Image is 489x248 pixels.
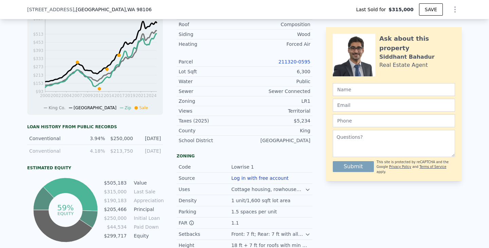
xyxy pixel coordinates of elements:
div: Code [179,164,231,170]
tspan: 2002 [51,93,61,98]
div: 6,300 [244,68,310,75]
div: Public [244,78,310,85]
tspan: $213 [33,73,43,78]
div: $250,000 [109,135,133,142]
div: 1 unit/1,600 sqft lot area [231,197,292,204]
td: $205,466 [104,206,127,213]
span: [STREET_ADDRESS] [27,6,74,13]
tspan: $513 [33,32,43,37]
tspan: $93 [36,89,43,94]
input: Name [333,83,455,96]
div: School District [179,137,244,144]
div: Heating [179,41,244,47]
tspan: 2000 [40,93,51,98]
span: Zip [125,106,131,110]
div: Views [179,108,244,114]
span: $315,000 [388,6,414,13]
a: Terms of Service [419,165,446,169]
div: Source [179,175,231,182]
div: Siding [179,31,244,38]
div: Water [179,78,244,85]
button: Show Options [448,3,462,16]
div: Zoning [177,153,312,159]
div: FAR [179,220,231,226]
tspan: 2017 [114,93,125,98]
div: Cottage housing, rowhouses, townhouses, small apartment buildings [231,186,305,193]
div: Estimated Equity [27,165,163,171]
tspan: 2009 [83,93,93,98]
tspan: 2021 [135,93,146,98]
tspan: equity [57,211,74,216]
span: [GEOGRAPHIC_DATA] [74,106,116,110]
div: Parking [179,208,231,215]
tspan: 59% [57,204,74,212]
div: Sewer Connected [244,88,310,95]
td: Value [132,179,163,187]
div: Territorial [244,108,310,114]
tspan: $453 [33,40,43,45]
td: Principal [132,206,163,213]
span: Last Sold for [356,6,389,13]
div: 1.1 [231,220,240,226]
tspan: $627 [33,16,43,21]
input: Phone [333,114,455,127]
div: Ask about this property [379,34,455,53]
div: Conventional [29,148,77,154]
div: Setbacks [179,231,231,237]
div: Loan history from public records [27,124,163,130]
div: Wood [244,31,310,38]
div: Uses [179,186,231,193]
tspan: 2012 [93,93,104,98]
a: Privacy Policy [389,165,411,169]
div: 1.5 spaces per unit [231,208,278,215]
button: Log in with free account [231,175,289,181]
tspan: $273 [33,64,43,69]
div: Composition [244,21,310,28]
a: 211320-0595 [278,59,310,64]
div: Lot Sqft [179,68,244,75]
td: Equity [132,232,163,240]
div: 3.94% [81,135,105,142]
div: Forced Air [244,41,310,47]
div: 4.18% [81,148,105,154]
div: Zoning [179,98,244,104]
div: King [244,127,310,134]
div: Front: 7 ft; Rear: 7 ft with alley, 7 ft average, 5 ft minimum no alley; Side: 5 ft, or 10 ft nex... [231,231,305,237]
div: This site is protected by reCAPTCHA and the Google and apply. [377,160,455,174]
td: $505,183 [104,179,127,187]
div: [GEOGRAPHIC_DATA] [244,137,310,144]
td: Last Sale [132,188,163,195]
td: Initial Loan [132,214,163,222]
div: [DATE] [137,135,161,142]
div: Conventional [29,135,77,142]
div: County [179,127,244,134]
div: Real Estate Agent [379,61,428,69]
tspan: $153 [33,81,43,86]
div: Roof [179,21,244,28]
span: , [GEOGRAPHIC_DATA] [74,6,152,13]
tspan: 2014 [104,93,114,98]
td: $250,000 [104,214,127,222]
tspan: $393 [33,48,43,53]
div: Taxes (2025) [179,117,244,124]
span: King Co. [49,106,66,110]
div: Lowrise 1 [231,164,255,170]
button: SAVE [419,3,443,16]
tspan: $333 [33,56,43,61]
tspan: 2024 [146,93,157,98]
div: Sewer [179,88,244,95]
td: $299,717 [104,232,127,240]
tspan: 2007 [72,93,83,98]
td: Appreciation [132,197,163,204]
input: Email [333,99,455,112]
button: Submit [333,161,374,172]
div: $5,234 [244,117,310,124]
tspan: 2019 [125,93,135,98]
td: Paid Down [132,223,163,231]
span: Sale [139,106,148,110]
div: Siddhant Bahadur [379,53,435,61]
td: $190,183 [104,197,127,204]
div: $213,750 [109,148,133,154]
div: [DATE] [137,148,161,154]
td: $44,534 [104,223,127,231]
